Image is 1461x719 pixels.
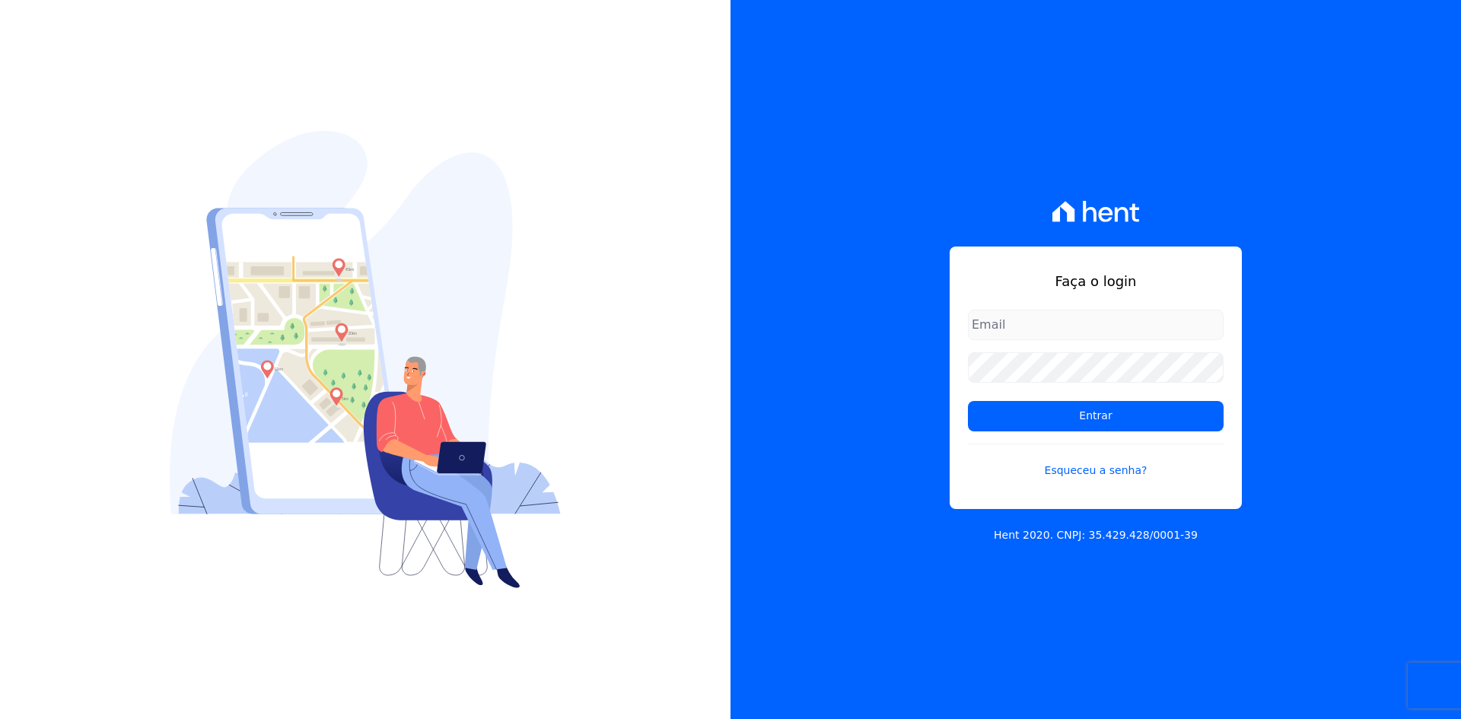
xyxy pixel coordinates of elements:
img: Login [170,131,561,588]
input: Email [968,310,1224,340]
p: Hent 2020. CNPJ: 35.429.428/0001-39 [994,527,1198,543]
input: Entrar [968,401,1224,431]
h1: Faça o login [968,271,1224,291]
a: Esqueceu a senha? [968,444,1224,479]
